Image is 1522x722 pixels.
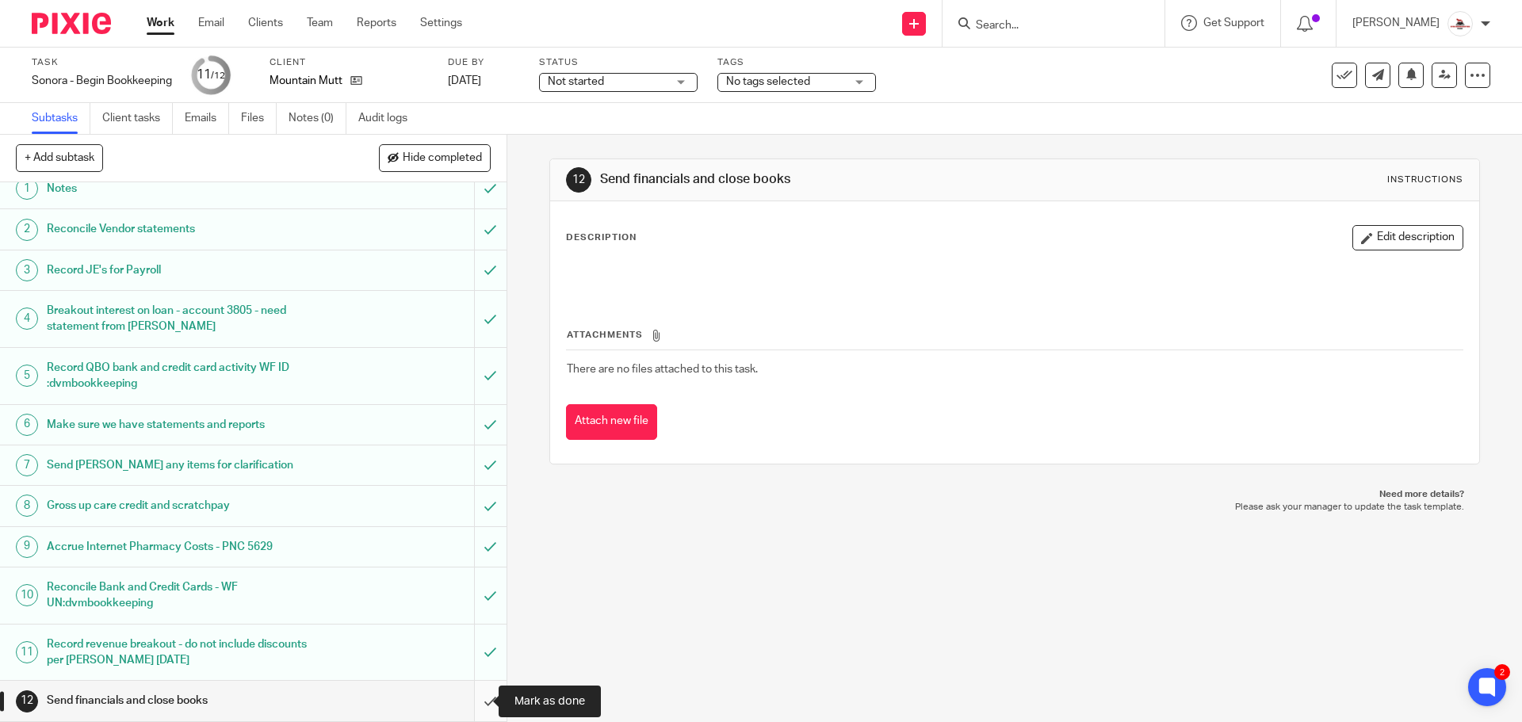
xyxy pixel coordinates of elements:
[16,414,38,436] div: 6
[420,15,462,31] a: Settings
[185,103,229,134] a: Emails
[47,177,321,201] h1: Notes
[16,495,38,517] div: 8
[16,365,38,387] div: 5
[248,15,283,31] a: Clients
[47,535,321,559] h1: Accrue Internet Pharmacy Costs - PNC 5629
[47,356,321,396] h1: Record QBO bank and credit card activity WF ID :dvmbookkeeping
[47,575,321,616] h1: Reconcile Bank and Credit Cards - WF UN:dvmbookkeeping
[270,56,428,69] label: Client
[32,56,172,69] label: Task
[379,144,491,171] button: Hide completed
[47,217,321,241] h1: Reconcile Vendor statements
[47,413,321,437] h1: Make sure we have statements and reports
[32,13,111,34] img: Pixie
[1352,225,1463,250] button: Edit description
[241,103,277,134] a: Files
[16,641,38,663] div: 11
[289,103,346,134] a: Notes (0)
[16,144,103,171] button: + Add subtask
[16,454,38,476] div: 7
[566,167,591,193] div: 12
[47,299,321,339] h1: Breakout interest on loan - account 3805 - need statement from [PERSON_NAME]
[16,584,38,606] div: 10
[717,56,876,69] label: Tags
[726,76,810,87] span: No tags selected
[539,56,698,69] label: Status
[566,231,637,244] p: Description
[565,488,1463,501] p: Need more details?
[270,73,342,89] p: Mountain Mutt
[974,19,1117,33] input: Search
[32,73,172,89] div: Sonora - Begin Bookkeeping
[1387,174,1463,186] div: Instructions
[448,75,481,86] span: [DATE]
[565,501,1463,514] p: Please ask your manager to update the task template.
[211,71,225,80] small: /12
[16,219,38,241] div: 2
[197,66,225,84] div: 11
[448,56,519,69] label: Due by
[548,76,604,87] span: Not started
[567,364,758,375] span: There are no files attached to this task.
[16,308,38,330] div: 4
[102,103,173,134] a: Client tasks
[16,178,38,200] div: 1
[1203,17,1264,29] span: Get Support
[358,103,419,134] a: Audit logs
[403,152,482,165] span: Hide completed
[198,15,224,31] a: Email
[47,258,321,282] h1: Record JE's for Payroll
[1447,11,1473,36] img: EtsyProfilePhoto.jpg
[47,453,321,477] h1: Send [PERSON_NAME] any items for clarification
[147,15,174,31] a: Work
[47,689,321,712] h1: Send financials and close books
[307,15,333,31] a: Team
[32,103,90,134] a: Subtasks
[600,171,1049,188] h1: Send financials and close books
[16,536,38,558] div: 9
[1352,15,1440,31] p: [PERSON_NAME]
[1494,664,1510,680] div: 2
[47,494,321,518] h1: Gross up care credit and scratchpay
[16,690,38,712] div: 12
[357,15,396,31] a: Reports
[16,259,38,281] div: 3
[566,404,657,440] button: Attach new file
[47,632,321,673] h1: Record revenue breakout - do not include discounts per [PERSON_NAME] [DATE]
[567,330,643,339] span: Attachments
